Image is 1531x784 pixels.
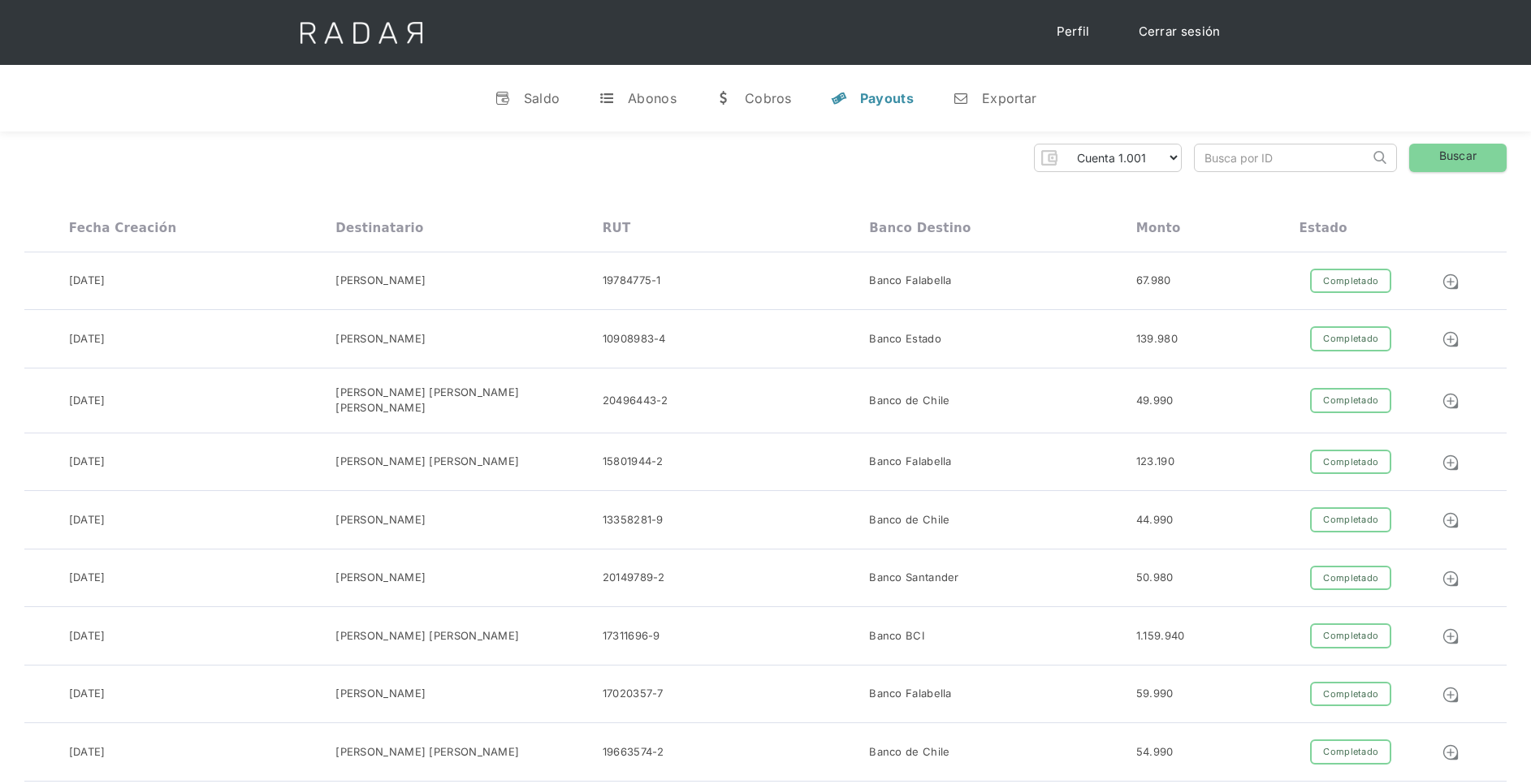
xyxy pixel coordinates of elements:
[69,744,106,760] div: [DATE]
[869,628,924,644] div: Banco BCI
[1442,686,1460,704] img: Detalle
[1310,682,1391,707] div: Completado
[335,385,603,416] div: [PERSON_NAME] [PERSON_NAME] [PERSON_NAME]
[1136,454,1174,470] div: 123.190
[860,90,914,106] div: Payouts
[831,90,847,106] div: y
[335,628,519,644] div: [PERSON_NAME] [PERSON_NAME]
[1195,144,1369,171] input: Busca por ID
[1136,393,1174,409] div: 49.990
[1442,454,1460,472] img: Detalle
[953,90,969,106] div: n
[1122,16,1237,48] a: Cerrar sesión
[1310,507,1391,532] div: Completado
[335,221,423,235] div: Destinatario
[1136,512,1174,528] div: 44.990
[869,512,949,528] div: Banco de Chile
[69,686,106,702] div: [DATE]
[603,686,664,702] div: 17020357-7
[1442,743,1460,761] img: Detalle
[1442,273,1460,291] img: Detalle
[1034,144,1182,172] form: Form
[1442,392,1460,410] img: Detalle
[1310,739,1391,765] div: Completado
[603,744,664,760] div: 19663574-2
[603,454,664,470] div: 15801944-2
[869,393,949,409] div: Banco de Chile
[982,90,1036,106] div: Exportar
[1136,221,1181,235] div: Monto
[335,686,426,702] div: [PERSON_NAME]
[524,90,560,106] div: Saldo
[69,512,106,528] div: [DATE]
[603,221,631,235] div: RUT
[335,331,426,347] div: [PERSON_NAME]
[869,686,952,702] div: Banco Falabella
[495,90,511,106] div: v
[335,570,426,586] div: [PERSON_NAME]
[1136,628,1185,644] div: 1.159.940
[869,454,952,470] div: Banco Falabella
[869,744,949,760] div: Banco de Chile
[1409,144,1507,172] a: Buscar
[869,570,959,586] div: Banco Santander
[1040,16,1106,48] a: Perfil
[69,273,106,289] div: [DATE]
[599,90,615,106] div: t
[335,273,426,289] div: [PERSON_NAME]
[1310,623,1391,648] div: Completado
[1442,330,1460,348] img: Detalle
[869,331,941,347] div: Banco Estado
[869,273,952,289] div: Banco Falabella
[1310,450,1391,475] div: Completado
[1136,744,1174,760] div: 54.990
[603,512,664,528] div: 13358281-9
[603,628,660,644] div: 17311696-9
[1136,273,1171,289] div: 67.980
[69,331,106,347] div: [DATE]
[1442,511,1460,529] img: Detalle
[1300,221,1347,235] div: Estado
[1136,570,1174,586] div: 50.980
[1310,326,1391,351] div: Completado
[628,90,677,106] div: Abonos
[603,570,665,586] div: 20149789-2
[335,744,519,760] div: [PERSON_NAME] [PERSON_NAME]
[1310,388,1391,413] div: Completado
[716,90,732,106] div: w
[745,90,792,106] div: Cobros
[335,454,519,470] div: [PERSON_NAME] [PERSON_NAME]
[1442,570,1460,588] img: Detalle
[69,454,106,470] div: [DATE]
[869,221,971,235] div: Banco destino
[603,273,661,289] div: 19784775-1
[69,628,106,644] div: [DATE]
[603,393,668,409] div: 20496443-2
[69,570,106,586] div: [DATE]
[1310,269,1391,294] div: Completado
[1136,331,1178,347] div: 139.980
[1136,686,1174,702] div: 59.990
[1310,566,1391,591] div: Completado
[1442,627,1460,645] img: Detalle
[603,331,666,347] div: 10908983-4
[335,512,426,528] div: [PERSON_NAME]
[69,393,106,409] div: [DATE]
[69,221,177,235] div: Fecha creación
